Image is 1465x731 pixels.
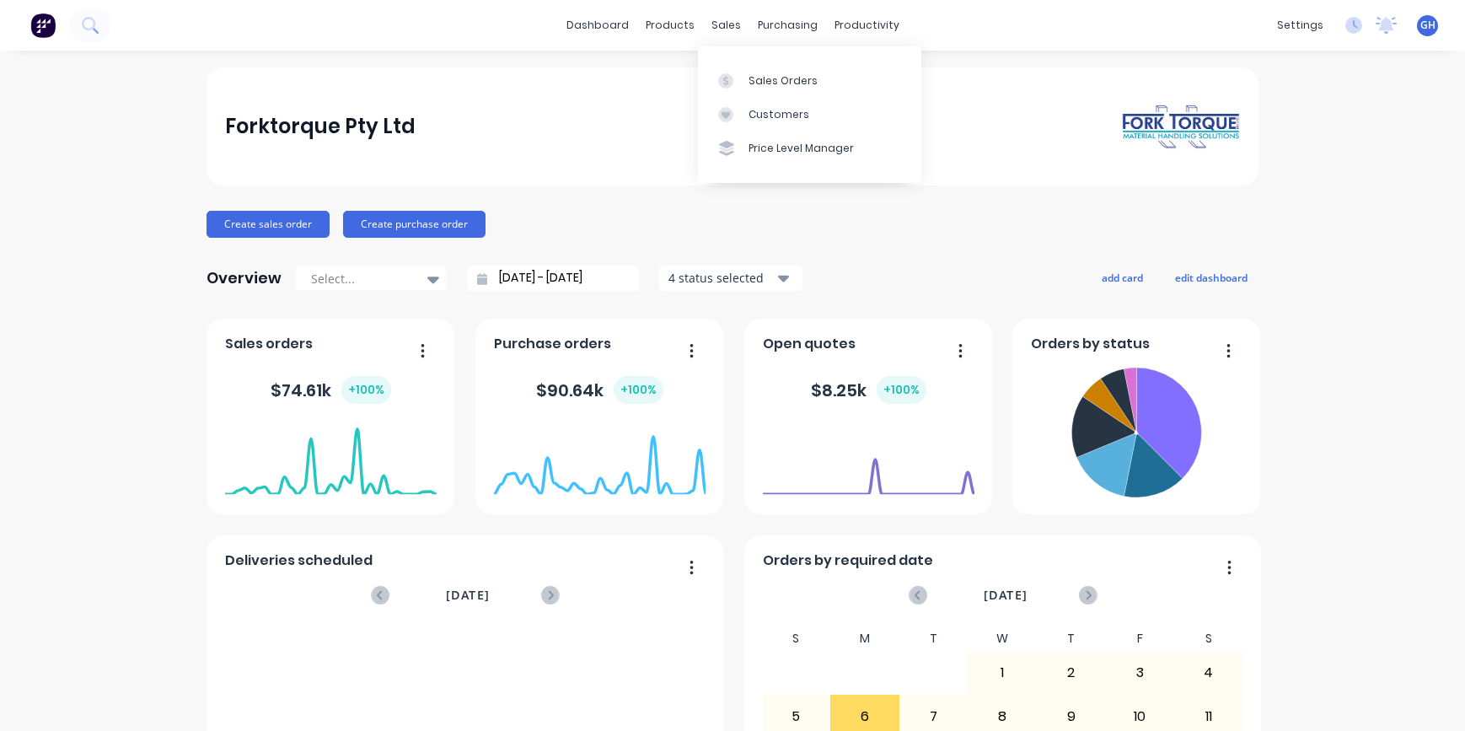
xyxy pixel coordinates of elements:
[826,13,908,38] div: productivity
[698,63,921,97] a: Sales Orders
[1164,266,1258,288] button: edit dashboard
[343,211,486,238] button: Create purchase order
[749,141,854,156] div: Price Level Manager
[698,132,921,165] a: Price Level Manager
[749,73,818,89] div: Sales Orders
[207,261,282,295] div: Overview
[811,376,926,404] div: $ 8.25k
[1420,18,1435,33] span: GH
[1174,626,1243,651] div: S
[969,652,1036,694] div: 1
[1269,13,1332,38] div: settings
[698,98,921,132] a: Customers
[703,13,749,38] div: sales
[968,626,1037,651] div: W
[762,626,831,651] div: S
[1031,334,1150,354] span: Orders by status
[1105,626,1174,651] div: F
[763,334,856,354] span: Open quotes
[225,551,373,571] span: Deliveries scheduled
[877,376,926,404] div: + 100 %
[749,107,809,122] div: Customers
[558,13,637,38] a: dashboard
[614,376,663,404] div: + 100 %
[749,13,826,38] div: purchasing
[899,626,969,651] div: T
[446,586,490,605] span: [DATE]
[225,110,416,143] div: Forktorque Pty Ltd
[1175,652,1242,694] div: 4
[1037,626,1106,651] div: T
[536,376,663,404] div: $ 90.64k
[763,551,933,571] span: Orders by required date
[1106,652,1173,694] div: 3
[271,376,391,404] div: $ 74.61k
[659,266,802,291] button: 4 status selected
[341,376,391,404] div: + 100 %
[225,334,313,354] span: Sales orders
[1091,266,1154,288] button: add card
[494,334,611,354] span: Purchase orders
[1038,652,1105,694] div: 2
[637,13,703,38] div: products
[830,626,899,651] div: M
[30,13,56,38] img: Factory
[207,211,330,238] button: Create sales order
[1122,104,1240,150] img: Forktorque Pty Ltd
[984,586,1028,605] span: [DATE]
[668,269,775,287] div: 4 status selected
